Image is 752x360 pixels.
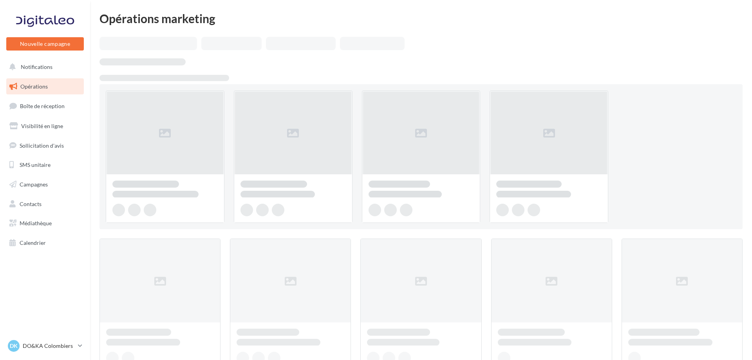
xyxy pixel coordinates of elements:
[20,201,42,207] span: Contacts
[20,103,65,109] span: Boîte de réception
[20,83,48,90] span: Opérations
[20,142,64,148] span: Sollicitation d'avis
[5,137,85,154] a: Sollicitation d'avis
[20,239,46,246] span: Calendrier
[10,342,18,350] span: DK
[23,342,75,350] p: DO&KA Colombiers
[20,161,51,168] span: SMS unitaire
[5,78,85,95] a: Opérations
[21,123,63,129] span: Visibilité en ligne
[5,235,85,251] a: Calendrier
[20,220,52,226] span: Médiathèque
[6,338,84,353] a: DK DO&KA Colombiers
[5,176,85,193] a: Campagnes
[5,98,85,114] a: Boîte de réception
[21,63,52,70] span: Notifications
[20,181,48,188] span: Campagnes
[5,118,85,134] a: Visibilité en ligne
[6,37,84,51] button: Nouvelle campagne
[99,13,743,24] div: Opérations marketing
[5,59,82,75] button: Notifications
[5,215,85,232] a: Médiathèque
[5,157,85,173] a: SMS unitaire
[5,196,85,212] a: Contacts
